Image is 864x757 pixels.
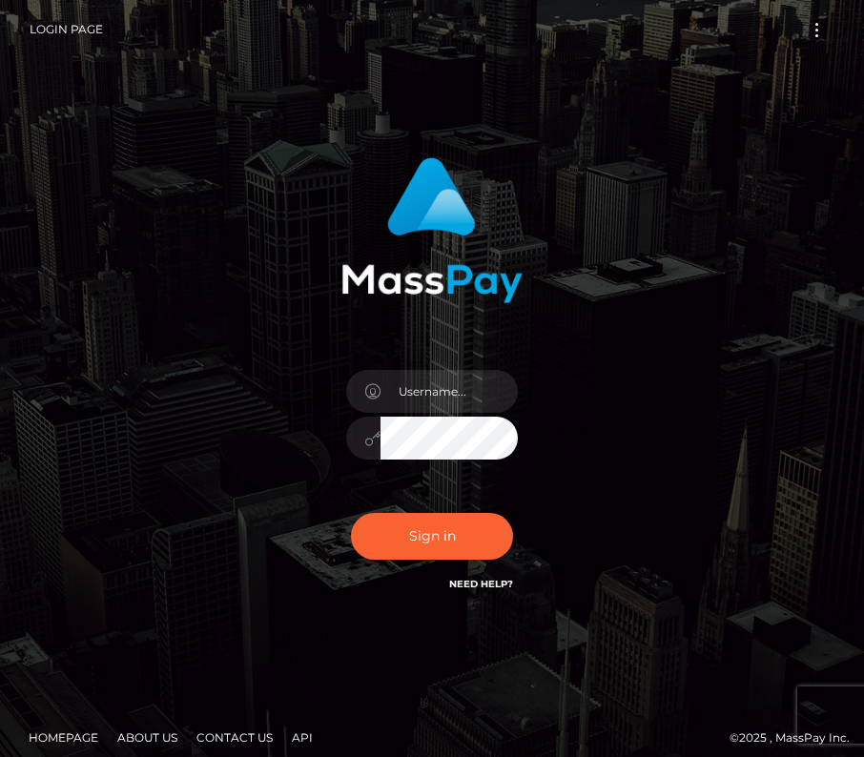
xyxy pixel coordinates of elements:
div: © 2025 , MassPay Inc. [14,727,850,748]
a: Login Page [30,10,103,50]
a: Need Help? [449,578,513,590]
input: Username... [381,370,518,413]
a: API [284,723,320,752]
button: Toggle navigation [799,17,834,43]
a: Contact Us [189,723,280,752]
img: MassPay Login [341,157,523,303]
button: Sign in [351,513,513,560]
a: About Us [110,723,185,752]
a: Homepage [21,723,106,752]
